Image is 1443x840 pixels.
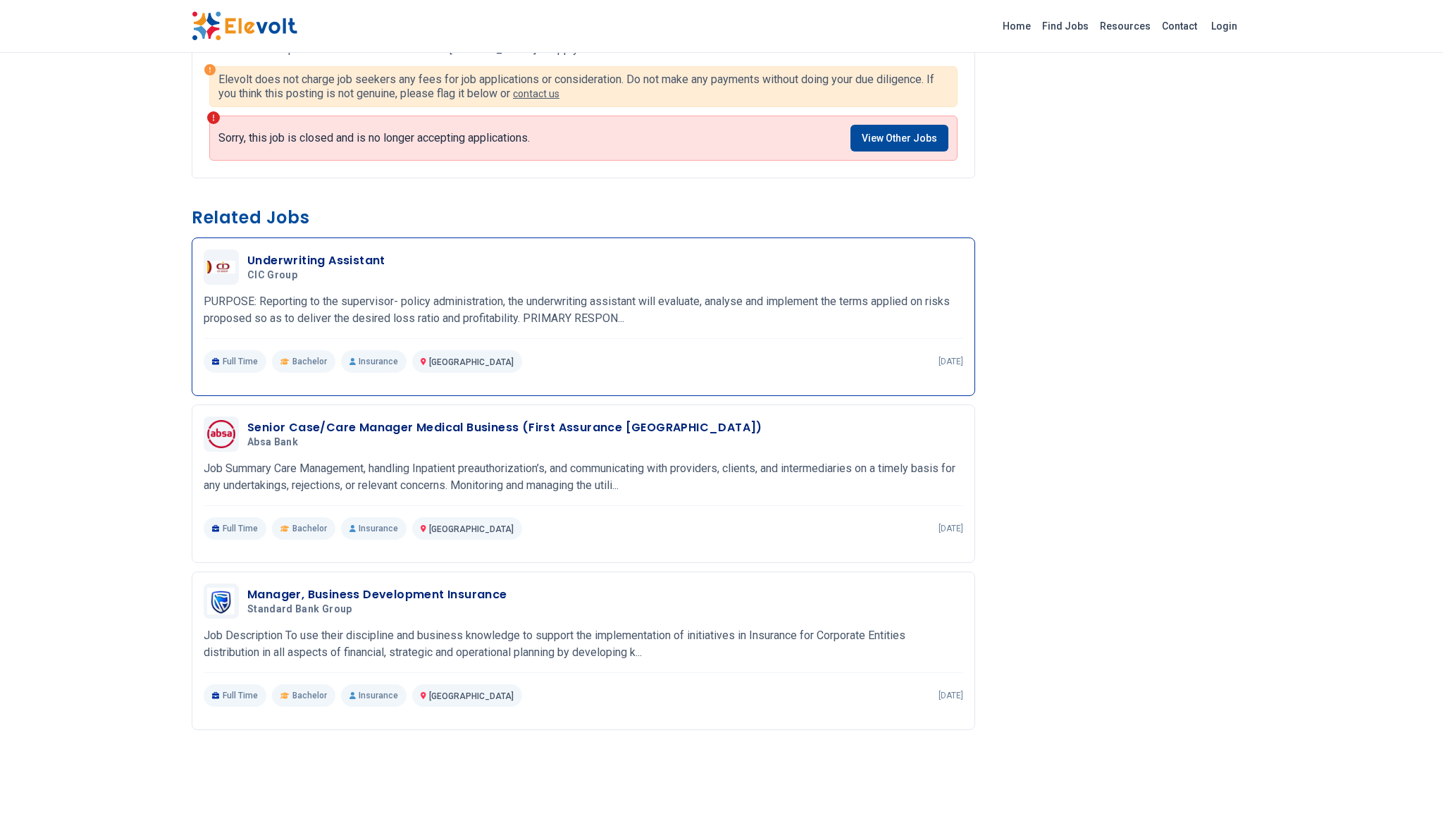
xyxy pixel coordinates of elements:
p: [DATE] [939,356,963,367]
span: Absa Bank [247,436,298,449]
span: Bachelor [292,690,327,701]
a: contact us [513,88,559,99]
span: Bachelor [292,356,327,367]
span: CIC group [247,269,297,282]
p: PURPOSE: Reporting to the supervisor- policy administration, the underwriting assistant will eval... [204,293,963,327]
p: Insurance [341,517,407,540]
span: Standard Bank Group [247,603,352,616]
p: Insurance [341,684,407,707]
p: Insurance [341,350,407,373]
p: Job Summary Care Management, handling Inpatient preauthorization’s, and communicating with provid... [204,460,963,494]
h3: Senior Case/Care Manager Medical Business (First Assurance [GEOGRAPHIC_DATA]) [247,419,762,436]
img: Absa Bank [207,420,235,448]
h3: Manager, Business Development Insurance [247,586,507,603]
h3: Underwriting Assistant [247,252,385,269]
iframe: Chat Widget [1373,772,1443,840]
img: CIC group [207,261,235,273]
img: Standard Bank Group [207,588,235,614]
a: Contact [1156,15,1203,37]
span: [GEOGRAPHIC_DATA] [429,357,514,367]
a: CIC groupUnderwriting AssistantCIC groupPURPOSE: Reporting to the supervisor- policy administrati... [204,249,963,373]
p: Full Time [204,684,266,707]
p: [DATE] [939,523,963,534]
p: Elevolt does not charge job seekers any fees for job applications or consideration. Do not make a... [218,73,948,101]
p: Full Time [204,517,266,540]
img: Elevolt [192,11,297,41]
a: View Other Jobs [850,125,948,152]
iframe: Advertisement [998,94,1251,291]
p: Full Time [204,350,266,373]
a: Home [997,15,1036,37]
a: Standard Bank GroupManager, Business Development InsuranceStandard Bank GroupJob Description To u... [204,583,963,707]
a: Login [1203,12,1246,40]
a: Absa BankSenior Case/Care Manager Medical Business (First Assurance [GEOGRAPHIC_DATA])Absa BankJo... [204,416,963,540]
span: [GEOGRAPHIC_DATA] [429,691,514,701]
a: Resources [1094,15,1156,37]
p: Sorry, this job is closed and is no longer accepting applications. [218,131,530,145]
p: Job Description To use their discipline and business knowledge to support the implementation of i... [204,627,963,661]
a: Find Jobs [1036,15,1094,37]
h3: Related Jobs [192,206,975,229]
span: [GEOGRAPHIC_DATA] [429,524,514,534]
span: Bachelor [292,523,327,534]
p: [DATE] [939,690,963,701]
